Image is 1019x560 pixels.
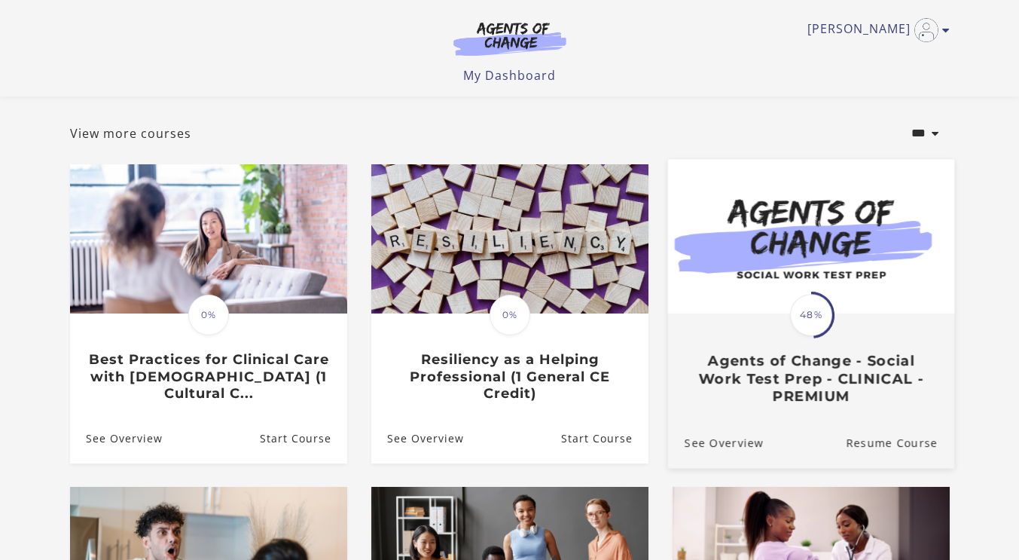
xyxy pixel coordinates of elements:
h3: Best Practices for Clinical Care with [DEMOGRAPHIC_DATA] (1 Cultural C... [86,351,331,402]
h3: Resiliency as a Helping Professional (1 General CE Credit) [387,351,632,402]
span: 0% [490,295,530,335]
a: Agents of Change - Social Work Test Prep - CLINICAL - PREMIUM: See Overview [667,417,763,467]
a: Best Practices for Clinical Care with Asian Americans (1 Cultural C...: Resume Course [259,414,346,463]
a: My Dashboard [463,67,556,84]
span: 48% [790,294,832,336]
img: Agents of Change Logo [438,21,582,56]
a: View more courses [70,124,191,142]
a: Resiliency as a Helping Professional (1 General CE Credit): Resume Course [560,414,648,463]
span: 0% [188,295,229,335]
a: Toggle menu [807,18,942,42]
a: Resiliency as a Helping Professional (1 General CE Credit): See Overview [371,414,464,463]
a: Agents of Change - Social Work Test Prep - CLINICAL - PREMIUM: Resume Course [846,417,954,467]
a: Best Practices for Clinical Care with Asian Americans (1 Cultural C...: See Overview [70,414,163,463]
h3: Agents of Change - Social Work Test Prep - CLINICAL - PREMIUM [684,352,937,405]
